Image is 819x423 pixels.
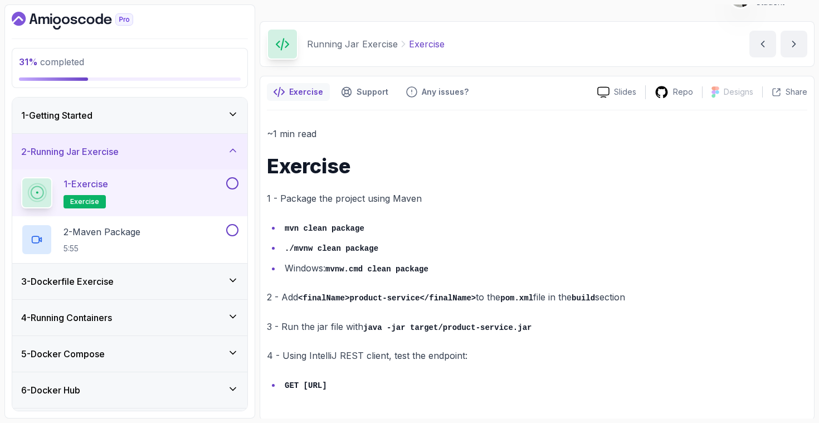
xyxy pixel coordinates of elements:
span: completed [19,56,84,67]
h3: 5 - Docker Compose [21,347,105,361]
button: 1-Getting Started [12,98,247,133]
span: exercise [70,197,99,206]
p: 2 - Add to the file in the section [267,289,807,305]
button: Share [762,86,807,98]
p: Support [357,86,388,98]
p: 2 - Maven Package [64,225,140,239]
code: <finalName>product-service</finalName> [298,294,476,303]
p: Running Jar Exercise [307,37,398,51]
button: 5-Docker Compose [12,336,247,372]
button: 2-Running Jar Exercise [12,134,247,169]
h1: Exercise [267,155,807,177]
button: Support button [334,83,395,101]
p: 1 - Exercise [64,177,108,191]
h3: 1 - Getting Started [21,109,92,122]
code: build [572,294,595,303]
h3: 3 - Dockerfile Exercise [21,275,114,288]
button: 3-Dockerfile Exercise [12,264,247,299]
button: 1-Exerciseexercise [21,177,238,208]
p: Any issues? [422,86,469,98]
p: 1 - Package the project using Maven [267,191,807,206]
code: ./mvnw clean package [285,244,378,253]
p: Share [786,86,807,98]
button: 4-Running Containers [12,300,247,336]
p: ~1 min read [267,126,807,142]
p: Designs [724,86,753,98]
h3: 2 - Running Jar Exercise [21,145,119,158]
button: previous content [749,31,776,57]
p: Exercise [409,37,445,51]
a: Dashboard [12,12,159,30]
code: java -jar target/product-service.jar [363,323,532,332]
h3: 6 - Docker Hub [21,383,80,397]
code: mvnw.cmd clean package [325,265,428,274]
button: 6-Docker Hub [12,372,247,408]
p: Repo [673,86,693,98]
p: 4 - Using IntelliJ REST client, test the endpoint: [267,348,807,363]
code: mvn clean package [285,224,364,233]
button: notes button [267,83,330,101]
p: Slides [614,86,636,98]
code: GET [URL] [285,381,327,390]
span: 31 % [19,56,38,67]
button: Feedback button [399,83,475,101]
a: Slides [588,86,645,98]
p: 3 - Run the jar file with [267,319,807,335]
button: 2-Maven Package5:55 [21,224,238,255]
h3: 4 - Running Containers [21,311,112,324]
code: pom.xml [500,294,533,303]
p: 5:55 [64,243,140,254]
li: Windows: [281,260,807,276]
button: next content [781,31,807,57]
p: Exercise [289,86,323,98]
a: Repo [646,85,702,99]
